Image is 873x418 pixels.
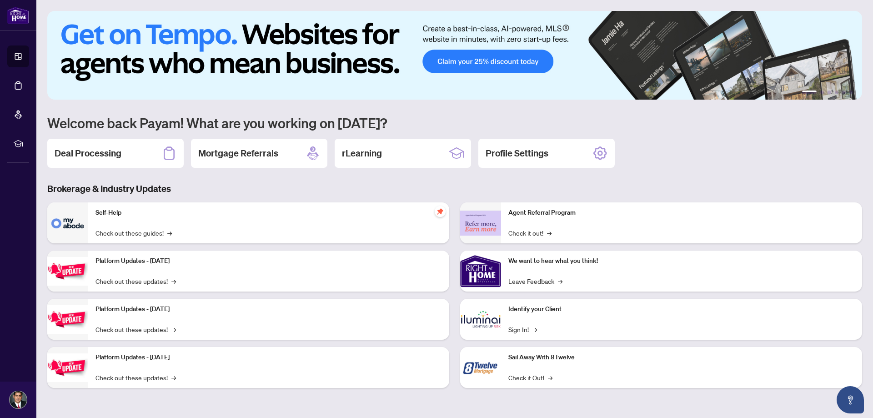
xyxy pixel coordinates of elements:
[47,305,88,334] img: Platform Updates - July 8, 2025
[47,257,88,286] img: Platform Updates - July 21, 2025
[10,391,27,408] img: Profile Icon
[47,353,88,382] img: Platform Updates - June 23, 2025
[95,228,172,238] a: Check out these guides!→
[820,91,824,94] button: 2
[95,353,442,363] p: Platform Updates - [DATE]
[486,147,548,160] h2: Profile Settings
[95,276,176,286] a: Check out these updates!→
[95,208,442,218] p: Self-Help
[842,91,846,94] button: 5
[167,228,172,238] span: →
[532,324,537,334] span: →
[508,256,855,266] p: We want to hear what you think!
[508,373,552,383] a: Check it Out!→
[460,299,501,340] img: Identify your Client
[508,353,855,363] p: Sail Away With 8Twelve
[460,211,501,236] img: Agent Referral Program
[435,206,446,217] span: pushpin
[47,11,862,100] img: Slide 0
[508,276,562,286] a: Leave Feedback→
[95,373,176,383] a: Check out these updates!→
[198,147,278,160] h2: Mortgage Referrals
[802,91,817,94] button: 1
[460,251,501,292] img: We want to hear what you think!
[837,386,864,413] button: Open asap
[95,324,176,334] a: Check out these updates!→
[171,324,176,334] span: →
[47,202,88,243] img: Self-Help
[342,147,382,160] h2: rLearning
[95,304,442,314] p: Platform Updates - [DATE]
[171,276,176,286] span: →
[55,147,121,160] h2: Deal Processing
[508,324,537,334] a: Sign In!→
[548,373,552,383] span: →
[47,182,862,195] h3: Brokerage & Industry Updates
[547,228,552,238] span: →
[47,114,862,131] h1: Welcome back Payam! What are you working on [DATE]?
[828,91,831,94] button: 3
[849,91,853,94] button: 6
[171,373,176,383] span: →
[508,208,855,218] p: Agent Referral Program
[558,276,562,286] span: →
[508,228,552,238] a: Check it out!→
[460,347,501,388] img: Sail Away With 8Twelve
[508,304,855,314] p: Identify your Client
[835,91,838,94] button: 4
[7,7,29,24] img: logo
[95,256,442,266] p: Platform Updates - [DATE]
